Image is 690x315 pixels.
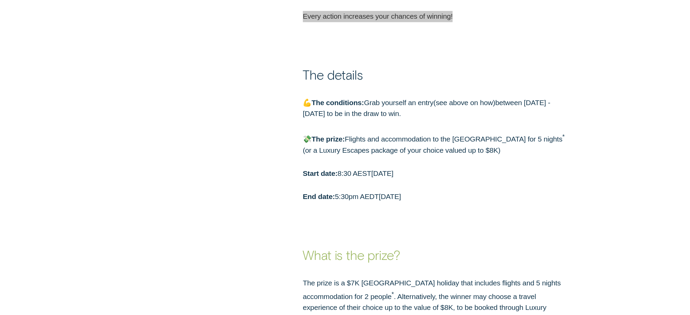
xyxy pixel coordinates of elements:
[312,99,364,106] strong: The conditions:
[303,146,305,154] span: (
[498,146,501,154] span: )
[303,11,572,22] p: Every action increases your chances of winning!
[303,247,400,263] strong: What is the prize?
[303,193,335,200] strong: End date:
[493,99,496,106] span: )
[434,99,436,106] span: (
[303,169,338,177] strong: Start date:
[303,191,572,202] p: 5:30pm AEDT[DATE]
[303,131,572,156] p: 💸 Flights and accommodation to the [GEOGRAPHIC_DATA] for 5 nights or a Luxury Escapes package of ...
[312,135,345,143] strong: The prize:
[303,168,572,179] p: 8:30 AEST[DATE]
[303,66,363,82] strong: The details
[303,97,572,120] p: 💪 Grab yourself an entry see above on how between [DATE] - [DATE] to be in the draw to win.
